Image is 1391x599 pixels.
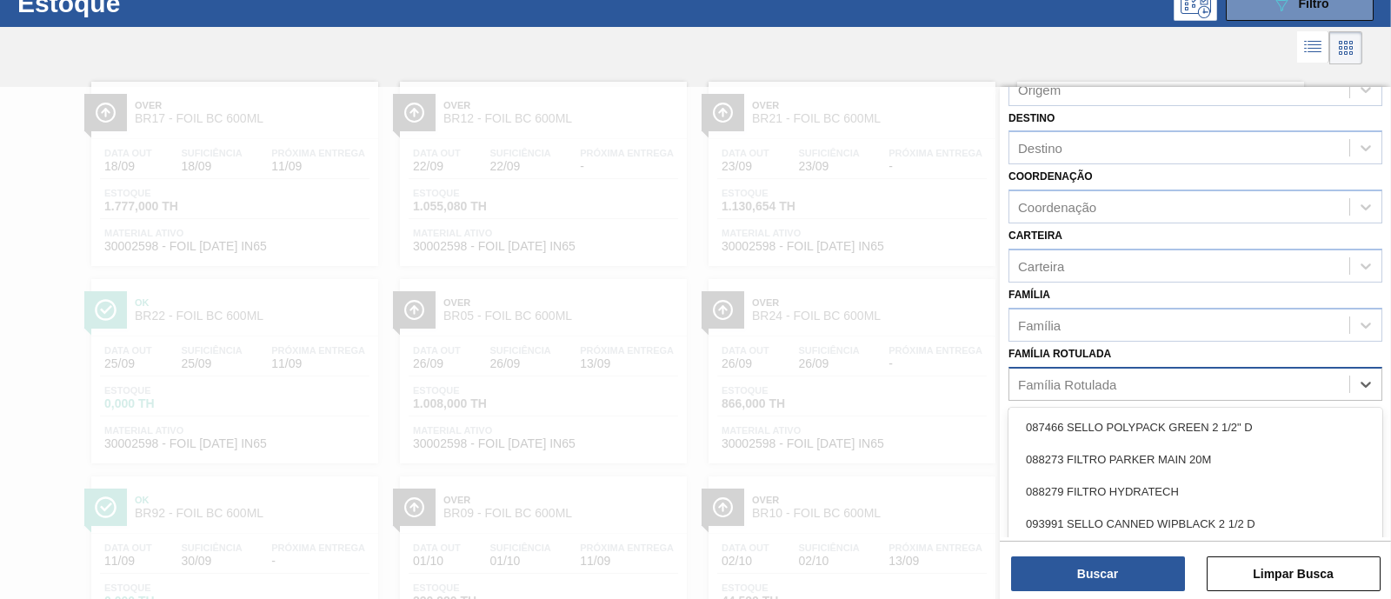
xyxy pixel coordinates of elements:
[1018,82,1061,97] div: Origem
[387,69,695,266] a: ÍconeOverBR12 - FOIL BC 600MLData out22/09Suficiência22/09Próxima Entrega-Estoque1.055,080 THMate...
[1008,170,1093,183] label: Coordenação
[1008,443,1382,476] div: 088273 FILTRO PARKER MAIN 20M
[1008,476,1382,508] div: 088279 FILTRO HYDRATECH
[1008,411,1382,443] div: 087466 SELLO POLYPACK GREEN 2 1/2" D
[1018,200,1096,215] div: Coordenação
[1018,258,1064,273] div: Carteira
[1008,289,1050,301] label: Família
[1004,69,1313,266] a: ÍconeOverBR19 - FOIL BC 600MLData out24/09Suficiência24/09Próxima Entrega13/09Estoque1.122,000 TH...
[1018,317,1061,332] div: Família
[1008,230,1062,242] label: Carteira
[1018,141,1062,156] div: Destino
[78,69,387,266] a: ÍconeOverBR17 - FOIL BC 600MLData out18/09Suficiência18/09Próxima Entrega11/09Estoque1.777,000 TH...
[1008,112,1055,124] label: Destino
[1018,376,1116,391] div: Família Rotulada
[1008,508,1382,540] div: 093991 SELLO CANNED WIPBLACK 2 1/2 D
[1008,407,1095,419] label: Material ativo
[1008,348,1111,360] label: Família Rotulada
[1329,31,1362,64] div: Visão em Cards
[695,69,1004,266] a: ÍconeOverBR21 - FOIL BC 600MLData out23/09Suficiência23/09Próxima Entrega-Estoque1.130,654 THMate...
[1297,31,1329,64] div: Visão em Lista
